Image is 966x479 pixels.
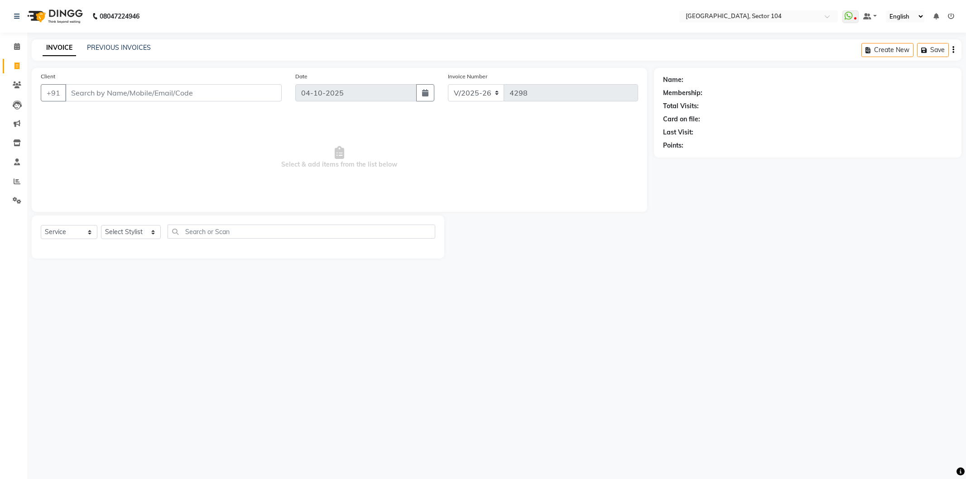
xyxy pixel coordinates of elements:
input: Search by Name/Mobile/Email/Code [65,84,282,101]
span: Select & add items from the list below [41,112,638,203]
div: Membership: [663,88,702,98]
a: INVOICE [43,40,76,56]
div: Card on file: [663,115,700,124]
button: Create New [861,43,913,57]
div: Points: [663,141,683,150]
button: +91 [41,84,66,101]
input: Search or Scan [168,225,435,239]
div: Total Visits: [663,101,699,111]
label: Invoice Number [448,72,487,81]
button: Save [917,43,949,57]
b: 08047224946 [100,4,139,29]
label: Date [295,72,308,81]
label: Client [41,72,55,81]
div: Last Visit: [663,128,693,137]
img: logo [23,4,85,29]
div: Name: [663,75,683,85]
a: PREVIOUS INVOICES [87,43,151,52]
